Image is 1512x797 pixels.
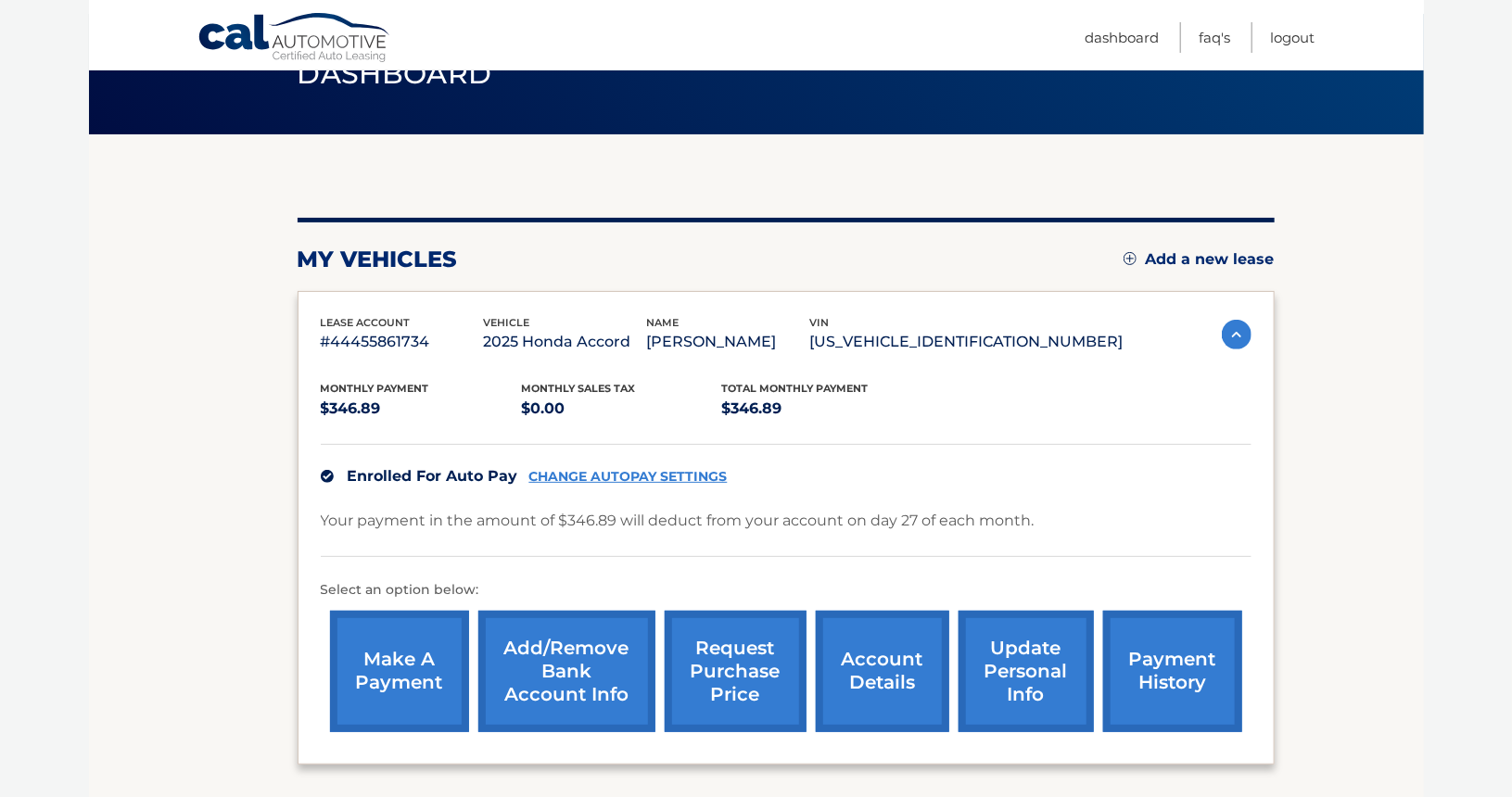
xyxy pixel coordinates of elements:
[665,611,807,732] a: request purchase price
[1271,22,1315,53] a: Logout
[321,508,1035,534] p: Your payment in the amount of $346.89 will deduct from your account on day 27 of each month.
[330,611,469,732] a: make a payment
[321,316,411,329] span: lease account
[521,382,635,395] span: Monthly sales Tax
[1086,22,1160,53] a: Dashboard
[298,246,458,273] h2: my vehicles
[321,396,522,422] p: $346.89
[810,329,1124,355] p: [US_VEHICLE_IDENTIFICATION_NUMBER]
[321,329,484,355] p: #44455861734
[521,396,722,422] p: $0.00
[484,329,647,355] p: 2025 Honda Accord
[478,611,655,732] a: Add/Remove bank account info
[484,316,530,329] span: vehicle
[1124,252,1137,265] img: add.svg
[321,382,429,395] span: Monthly Payment
[959,611,1094,732] a: update personal info
[1200,22,1231,53] a: FAQ's
[321,579,1252,601] p: Select an option below:
[529,469,728,485] a: CHANGE AUTOPAY SETTINGS
[647,329,810,355] p: [PERSON_NAME]
[722,396,923,422] p: $346.89
[722,382,869,395] span: Total Monthly Payment
[1124,250,1275,269] a: Add a new lease
[1103,611,1242,732] a: payment history
[197,12,392,66] a: Cal Automotive
[816,611,949,732] a: account details
[348,467,518,485] span: Enrolled For Auto Pay
[298,57,492,91] span: Dashboard
[321,470,334,483] img: check.svg
[647,316,680,329] span: name
[810,316,830,329] span: vin
[1222,320,1252,349] img: accordion-active.svg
